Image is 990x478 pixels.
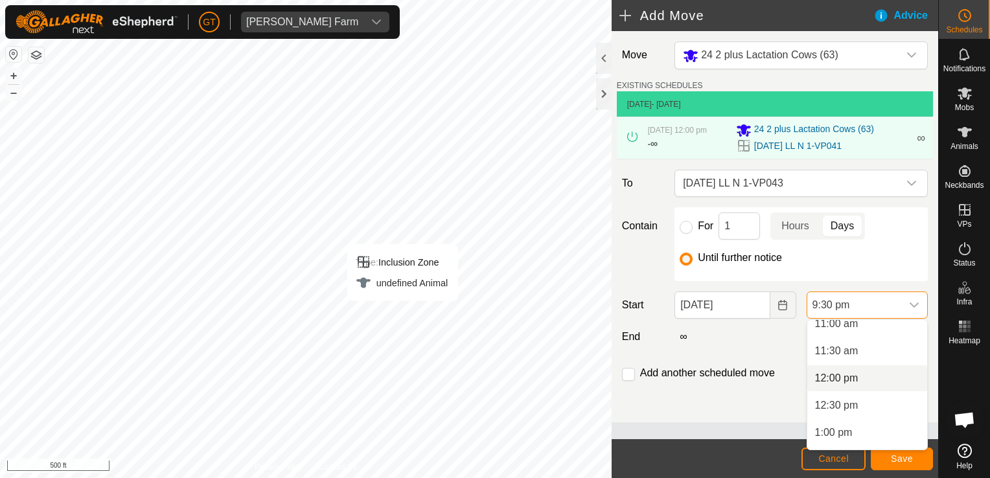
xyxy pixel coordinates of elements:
[617,170,669,197] label: To
[831,218,854,234] span: Days
[648,136,658,152] div: -
[807,292,901,318] span: 9:30 pm
[29,47,44,63] button: Map Layers
[939,438,990,475] a: Help
[956,298,972,306] span: Infra
[617,41,669,69] label: Move
[356,275,448,291] div: undefined Animal
[899,42,925,69] div: dropdown trigger
[203,16,215,29] span: GT
[698,253,782,263] label: Until further notice
[6,68,21,84] button: +
[953,259,975,267] span: Status
[617,297,669,313] label: Start
[674,331,692,342] label: ∞
[701,49,838,60] span: 24 2 plus Lactation Cows (63)
[617,329,669,345] label: End
[619,8,873,23] h2: Add Move
[949,337,980,345] span: Heatmap
[319,461,357,473] a: Contact Us
[943,65,985,73] span: Notifications
[917,131,925,144] span: ∞
[807,338,927,364] li: 11:30 am
[255,461,303,473] a: Privacy Policy
[945,181,984,189] span: Neckbands
[946,26,982,34] span: Schedules
[815,425,853,440] span: 1:00 pm
[899,170,925,196] div: dropdown trigger
[640,368,775,378] label: Add another scheduled move
[754,139,842,153] a: [DATE] LL N 1-VP041
[356,255,448,270] div: Inclusion Zone
[807,420,927,446] li: 1:00 pm
[891,453,913,464] span: Save
[901,292,927,318] div: dropdown trigger
[956,462,973,470] span: Help
[246,17,358,27] div: [PERSON_NAME] Farm
[815,343,858,359] span: 11:30 am
[815,398,858,413] span: 12:30 pm
[754,122,874,138] span: 24 2 plus Lactation Cows (63)
[16,10,178,34] img: Gallagher Logo
[678,170,899,196] span: 2025-08-13 LL N 1-VP043
[815,370,858,386] span: 12:00 pm
[818,453,849,464] span: Cancel
[6,47,21,62] button: Reset Map
[945,400,984,439] div: Open chat
[957,220,971,228] span: VPs
[617,218,669,234] label: Contain
[807,393,927,418] li: 12:30 pm
[781,218,809,234] span: Hours
[955,104,974,111] span: Mobs
[873,8,938,23] div: Advice
[627,100,652,109] span: [DATE]
[807,447,927,473] li: 1:30 pm
[871,448,933,470] button: Save
[807,365,927,391] li: 12:00 pm
[648,126,707,135] span: [DATE] 12:00 pm
[678,42,899,69] span: 24 2 plus Lactation Cows
[363,12,389,32] div: dropdown trigger
[770,291,796,319] button: Choose Date
[652,100,681,109] span: - [DATE]
[698,221,713,231] label: For
[950,142,978,150] span: Animals
[617,80,703,91] label: EXISTING SCHEDULES
[650,138,658,149] span: ∞
[807,311,927,337] li: 11:00 am
[241,12,363,32] span: Thoren Farm
[815,316,858,332] span: 11:00 am
[6,85,21,100] button: –
[801,448,866,470] button: Cancel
